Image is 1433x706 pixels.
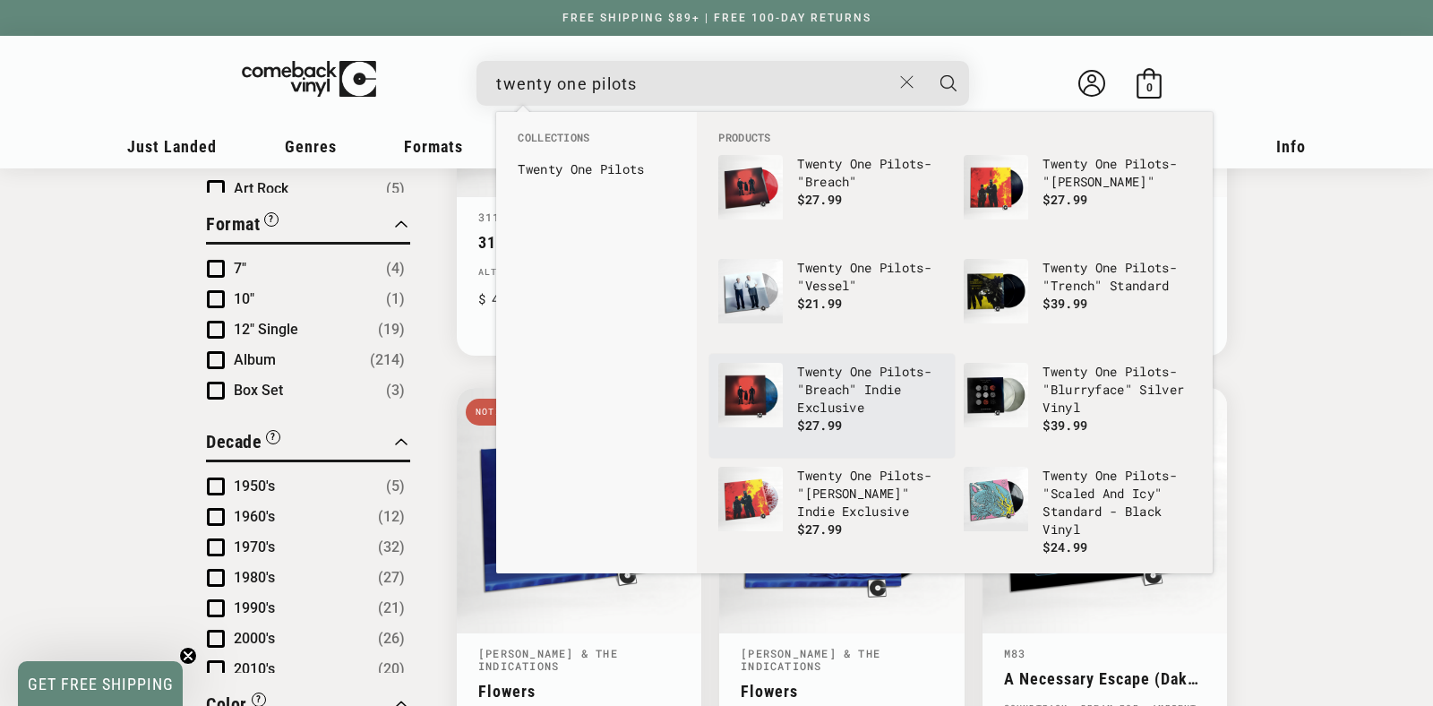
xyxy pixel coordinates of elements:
li: products: Twenty One Pilots - "Trench" Standard [955,250,1200,354]
span: $39.99 [1043,417,1087,434]
div: GET FREE SHIPPINGClose teaser [18,661,183,706]
img: Twenty One Pilots - "Breach" [718,155,783,220]
span: 0 [1146,81,1153,94]
a: Twenty One Pilots - "Breach" Twenty One Pilots- "Breach" $27.99 [718,155,946,241]
span: $27.99 [1043,191,1087,208]
a: Flowers [478,682,680,701]
button: Close teaser [179,647,197,665]
img: Twenty One Pilots - "Blurryface" Silver Vinyl [964,363,1028,427]
img: Twenty One Pilots - "Trench" Standard [964,259,1028,323]
b: One [850,363,872,380]
input: When autocomplete results are available use up and down arrows to review and enter to select [496,65,891,102]
li: Products [709,130,1200,146]
b: One [1095,363,1118,380]
b: Twenty [797,467,842,484]
li: products: Twenty One Pilots - "Breach" [709,146,955,250]
b: Twenty [797,259,842,276]
img: Twenty One Pilots - "Breach" Indie Exclusive [718,363,783,427]
button: Search [926,61,971,106]
a: Flowers [741,682,942,701]
a: Twenty One Pilots - "Scaled And Icy" Standard - Black Vinyl Twenty One Pilots- "Scaled And Icy" S... [964,467,1191,556]
li: Collections [509,130,684,155]
a: 311 - 30th Anniversary [478,233,680,252]
span: Number of products: (214) [370,349,405,371]
span: Format [206,213,260,235]
span: Album [234,351,276,368]
span: Number of products: (32) [378,537,405,558]
b: One [1095,467,1118,484]
span: Number of products: (19) [378,319,405,340]
a: 311 [478,210,501,224]
a: M83 [1004,646,1026,660]
span: $27.99 [797,521,842,538]
p: - "Vessel" [797,259,946,295]
a: A Necessary Escape (Dakar Chronicles Original Soundtrack) [1004,669,1206,688]
a: FREE SHIPPING $89+ | FREE 100-DAY RETURNS [545,12,889,24]
b: One [850,259,872,276]
li: products: Twenty One Pilots - "Vessel" [709,250,955,354]
button: Filter by Decade [206,428,280,460]
b: Pilots [880,467,924,484]
span: Just Landed [127,137,217,156]
li: collections: Twenty One Pilots [509,155,684,184]
span: $27.99 [797,417,842,434]
span: 1980's [234,569,275,586]
b: Twenty [1043,259,1087,276]
span: $27.99 [797,191,842,208]
div: Collections [496,112,697,193]
a: Twenty One Pilots - "Blurryface" Silver Vinyl Twenty One Pilots- "Blurryface" Silver Vinyl $39.99 [964,363,1191,449]
li: products: Twenty One Pilots - "Clancy" Indie Exclusive [709,458,955,562]
p: - "Blurryface" Silver Vinyl [1043,363,1191,417]
b: One [850,467,872,484]
b: Pilots [1125,363,1170,380]
span: Info [1276,137,1306,156]
button: Close [891,63,924,102]
span: Number of products: (5) [386,476,405,497]
span: Number of products: (27) [378,567,405,589]
img: Twenty One Pilots - "Clancy" [964,155,1028,220]
a: Twenty One Pilots - "Clancy" Indie Exclusive Twenty One Pilots- "[PERSON_NAME]" Indie Exclusive $... [718,467,946,553]
span: Number of products: (12) [378,506,405,528]
b: One [850,155,872,172]
b: One [571,160,593,177]
span: 1960's [234,508,275,525]
span: 2000's [234,630,275,647]
span: Number of products: (1) [386,288,405,310]
span: Art Rock [234,180,288,197]
b: Twenty [797,363,842,380]
b: Twenty [1043,467,1087,484]
b: Twenty [1043,363,1087,380]
span: Genres [285,137,337,156]
p: - "Breach" Indie Exclusive [797,363,946,417]
span: Box Set [234,382,283,399]
a: Twenty One Pilots - "Breach" Indie Exclusive Twenty One Pilots- "Breach" Indie Exclusive $27.99 [718,363,946,449]
span: $24.99 [1043,538,1087,555]
span: GET FREE SHIPPING [28,675,174,693]
p: - "Breach" [797,155,946,191]
span: Number of products: (21) [378,598,405,619]
b: Pilots [1125,259,1170,276]
span: Decade [206,431,262,452]
span: Number of products: (4) [386,258,405,280]
b: Pilots [1125,467,1170,484]
div: Search [476,61,969,106]
span: $39.99 [1043,295,1087,312]
a: Twenty One Pilots - "Trench" Standard Twenty One Pilots- "Trench" Standard $39.99 [964,259,1191,345]
span: 2010's [234,660,275,677]
b: One [1095,155,1118,172]
li: products: Twenty One Pilots - "Clancy" [955,146,1200,250]
span: $21.99 [797,295,842,312]
p: - "[PERSON_NAME]" Indie Exclusive [797,467,946,521]
span: Number of products: (3) [386,380,405,401]
img: Twenty One Pilots - "Vessel" [718,259,783,323]
li: products: Twenty One Pilots - "Scaled And Icy" Standard - Black Vinyl [955,458,1200,565]
p: - "[PERSON_NAME]" [1043,155,1191,191]
p: - "Scaled And Icy" Standard - Black Vinyl [1043,467,1191,538]
b: Pilots [880,259,924,276]
span: 1990's [234,599,275,616]
b: Pilots [880,363,924,380]
span: 1970's [234,538,275,555]
img: Twenty One Pilots - "Clancy" Indie Exclusive [718,467,783,531]
b: One [1095,259,1118,276]
button: Filter by Format [206,211,279,242]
